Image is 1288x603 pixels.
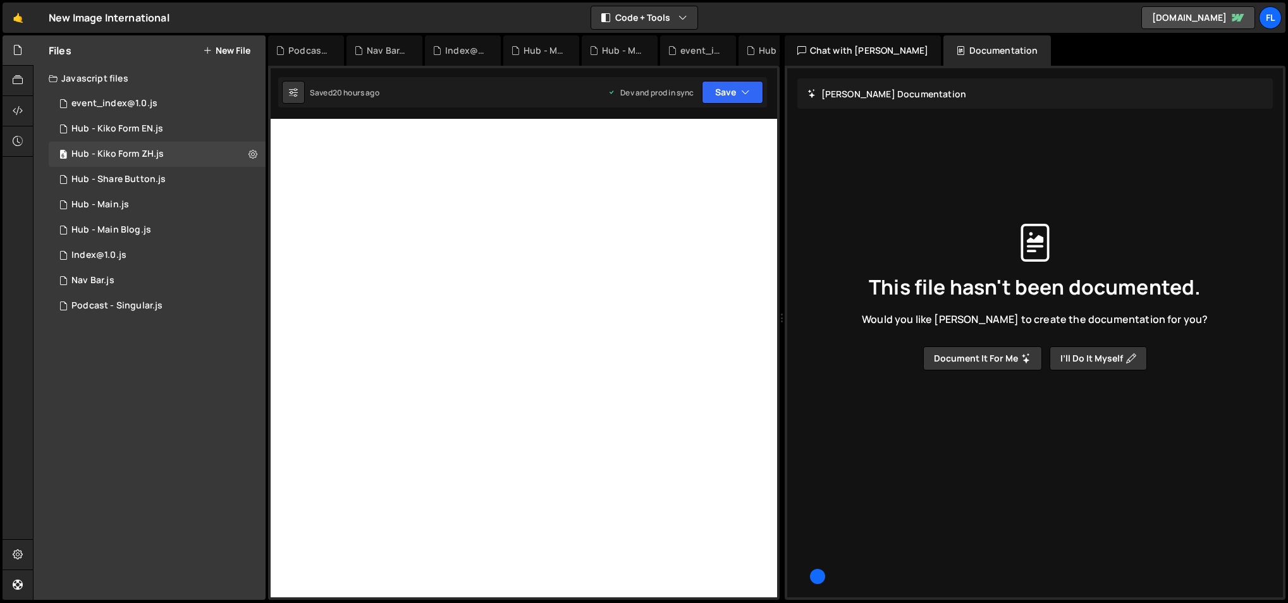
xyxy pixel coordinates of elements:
[203,46,250,56] button: New File
[288,44,329,57] div: Podcast - Singular.js
[71,174,166,185] div: Hub - Share Button.js
[1050,346,1147,370] button: I’ll do it myself
[785,35,941,66] div: Chat with [PERSON_NAME]
[71,149,164,160] div: Hub - Kiko Form ZH.js
[49,268,266,293] div: 15795/46513.js
[524,44,564,57] div: Hub - Main Blog.js
[702,81,763,104] button: Save
[1141,6,1255,29] a: [DOMAIN_NAME]
[602,44,642,57] div: Hub - Main.js
[34,66,266,91] div: Javascript files
[608,87,694,98] div: Dev and prod in sync
[862,312,1208,326] span: Would you like [PERSON_NAME] to create the documentation for you?
[367,44,407,57] div: Nav Bar.js
[923,346,1042,370] button: Document it for me
[591,6,697,29] button: Code + Tools
[49,192,266,217] div: 15795/46323.js
[49,293,266,319] : 15795/46556.js
[49,91,266,116] div: 15795/42190.js
[680,44,721,57] div: event_index@1.0.js
[445,44,486,57] div: Index@1.0.js
[49,44,71,58] h2: Files
[49,167,266,192] div: 15795/47629.js
[869,277,1201,297] span: This file hasn't been documented.
[310,87,379,98] div: Saved
[49,243,266,268] div: 15795/44313.js
[49,10,169,25] div: New Image International
[71,250,126,261] div: Index@1.0.js
[71,300,163,312] div: Podcast - Singular.js
[759,44,799,57] div: Hub - Share Button.js
[49,142,266,167] div: 15795/47618.js
[333,87,379,98] div: 20 hours ago
[71,123,163,135] div: Hub - Kiko Form EN.js
[71,98,157,109] div: event_index@1.0.js
[71,199,129,210] div: Hub - Main.js
[943,35,1050,66] div: Documentation
[59,150,67,161] span: 6
[807,88,967,100] h2: [PERSON_NAME] Documentation
[71,224,151,236] div: Hub - Main Blog.js
[49,217,266,243] div: 15795/46353.js
[71,275,114,286] div: Nav Bar.js
[49,116,266,142] div: 15795/47617.js
[1259,6,1282,29] a: Fl
[3,3,34,33] a: 🤙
